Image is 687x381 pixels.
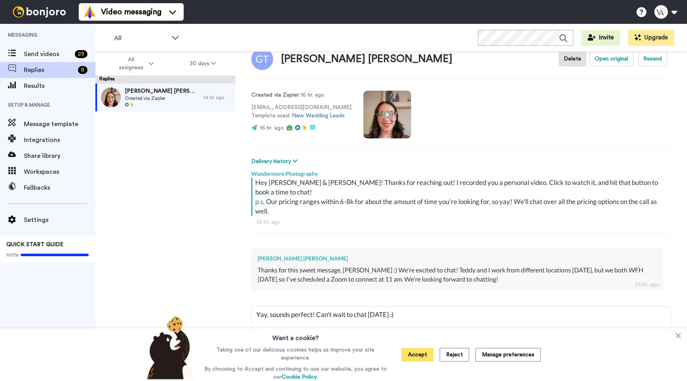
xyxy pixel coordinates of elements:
[258,266,657,284] div: Thanks for this sweet message, [PERSON_NAME] :) We're excited to chat! Teddy and I work from diff...
[635,280,658,288] div: 14 hr. ago
[251,48,273,70] img: Image of Galia Abramson Teddy Davidson
[559,51,586,66] button: Delete
[101,87,121,107] img: dca1d22c-450c-4be7-a87c-52a1987f3f01-thumb.jpg
[78,66,87,74] div: 8
[97,52,172,75] button: All assignees
[204,94,231,101] div: 14 hr. ago
[24,81,95,91] span: Results
[125,87,200,95] span: [PERSON_NAME] [PERSON_NAME]
[251,103,351,120] p: [EMAIL_ADDRESS][DOMAIN_NAME] Template used:
[440,348,469,362] button: Reject
[172,56,234,71] button: 30 days
[140,316,199,379] img: bear-with-cookie.png
[95,84,235,111] a: [PERSON_NAME] [PERSON_NAME]Created via Zapier14 hr. ago
[83,6,96,18] img: vm-color.svg
[581,30,620,46] button: Invite
[638,51,667,66] button: Resend
[6,252,19,258] span: 100%
[24,151,95,161] span: Share library
[628,30,674,46] button: Upgrade
[281,374,317,380] a: Cookie Policy
[255,197,263,206] a: p.s
[281,53,452,65] div: [PERSON_NAME] [PERSON_NAME]
[251,91,351,99] p: : 16 hr. ago
[101,6,161,17] span: Video messaging
[115,56,147,72] span: All assignees
[24,49,72,59] span: Send videos
[251,166,671,178] div: Wandermore Photography
[114,33,167,43] span: All
[402,348,433,362] button: Accept
[75,50,87,58] div: 29
[125,95,200,101] span: Created via Zapier
[256,218,666,226] div: 16 hr. ago
[251,92,299,98] strong: Created via Zapier
[24,167,95,177] span: Workspaces
[258,255,657,262] div: [PERSON_NAME] [PERSON_NAME]
[202,365,389,381] p: By choosing to Accept and continuing to use our website, you agree to our .
[24,65,75,75] span: Replies
[260,125,284,131] span: 16 hr. ago
[252,307,671,358] textarea: Yay, sounds perfect! Can't wait to chat [DATE] :)
[10,6,69,17] img: bj-logo-header-white.svg
[24,119,95,129] span: Message template
[95,76,235,84] div: Replies
[475,348,541,362] button: Manage preferences
[590,51,633,66] button: Open original
[272,329,319,343] h3: Want a cookie?
[24,135,95,145] span: Integrations
[24,215,95,225] span: Settings
[24,183,95,192] span: Fallbacks
[292,113,345,119] a: New Wedding Leads
[251,157,300,166] button: Delivery history
[6,242,64,247] span: QUICK START GUIDE
[202,346,389,362] p: Taking one of our delicious cookies helps us improve your site experience.
[255,178,669,216] div: Hey [PERSON_NAME] & [PERSON_NAME]! Thanks for reaching out! I recorded you a personal video. Clic...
